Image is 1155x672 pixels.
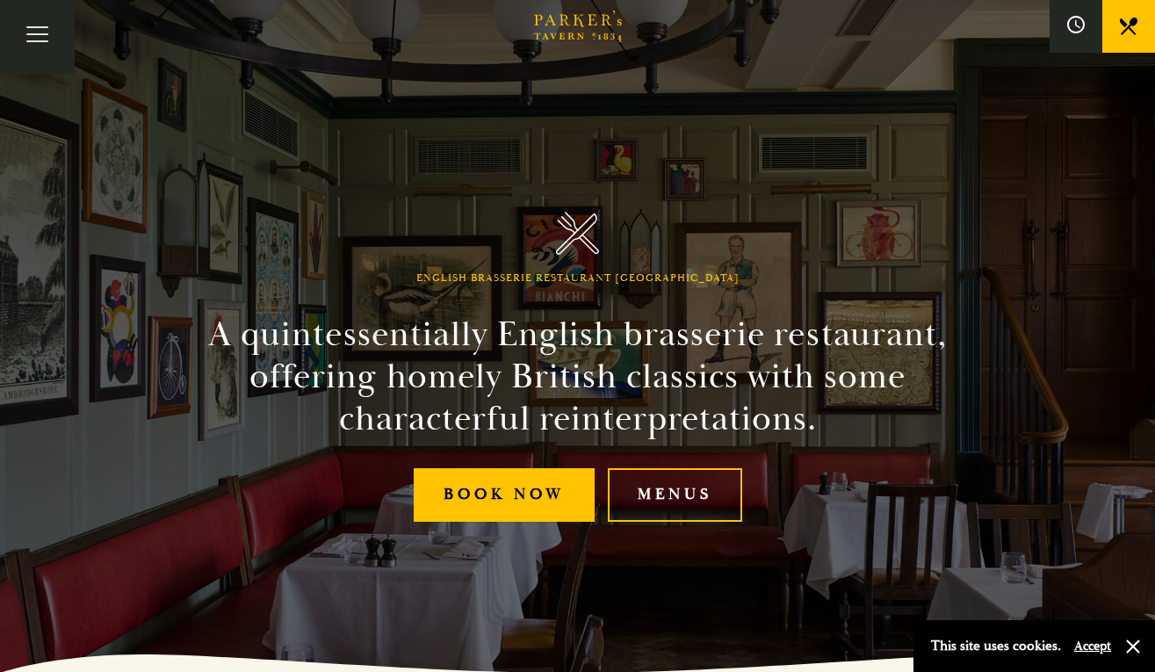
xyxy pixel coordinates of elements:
[1074,638,1111,654] button: Accept
[416,272,740,285] h1: English Brasserie Restaurant [GEOGRAPHIC_DATA]
[177,314,978,440] h2: A quintessentially English brasserie restaurant, offering homely British classics with some chara...
[608,468,742,522] a: Menus
[556,212,599,255] img: Parker's Tavern Brasserie Cambridge
[931,633,1061,659] p: This site uses cookies.
[414,468,595,522] a: Book Now
[1124,638,1142,655] button: Close and accept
